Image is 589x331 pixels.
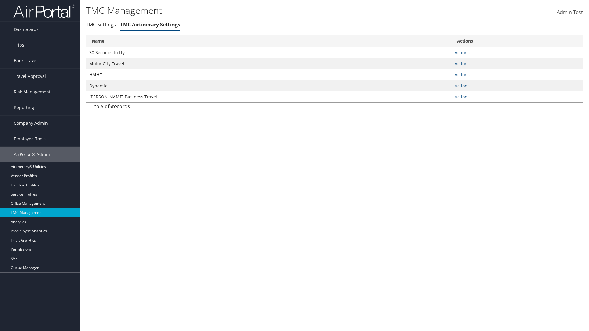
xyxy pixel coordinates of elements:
[86,4,417,17] h1: TMC Management
[14,116,48,131] span: Company Admin
[14,22,39,37] span: Dashboards
[86,47,452,58] td: 30 Seconds to Fly
[455,61,470,67] a: Actions
[13,4,75,18] img: airportal-logo.png
[14,100,34,115] span: Reporting
[14,69,46,84] span: Travel Approval
[14,53,37,68] span: Book Travel
[14,131,46,146] span: Employee Tools
[86,91,452,102] td: [PERSON_NAME] Business Travel
[455,83,470,89] a: Actions
[557,3,583,22] a: Admin Test
[120,21,180,28] a: TMC Airtinerary Settings
[86,21,116,28] a: TMC Settings
[14,37,24,53] span: Trips
[452,35,583,47] th: Actions
[14,147,50,162] span: AirPortal® Admin
[86,35,452,47] th: Name: activate to sort column ascending
[557,9,583,16] span: Admin Test
[90,103,206,113] div: 1 to 5 of records
[455,50,470,55] a: Actions
[86,69,452,80] td: HMHF
[14,84,51,100] span: Risk Management
[86,80,452,91] td: Dynamic
[86,58,452,69] td: Motor City Travel
[109,103,112,110] span: 5
[455,72,470,78] a: Actions
[455,94,470,100] a: Actions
